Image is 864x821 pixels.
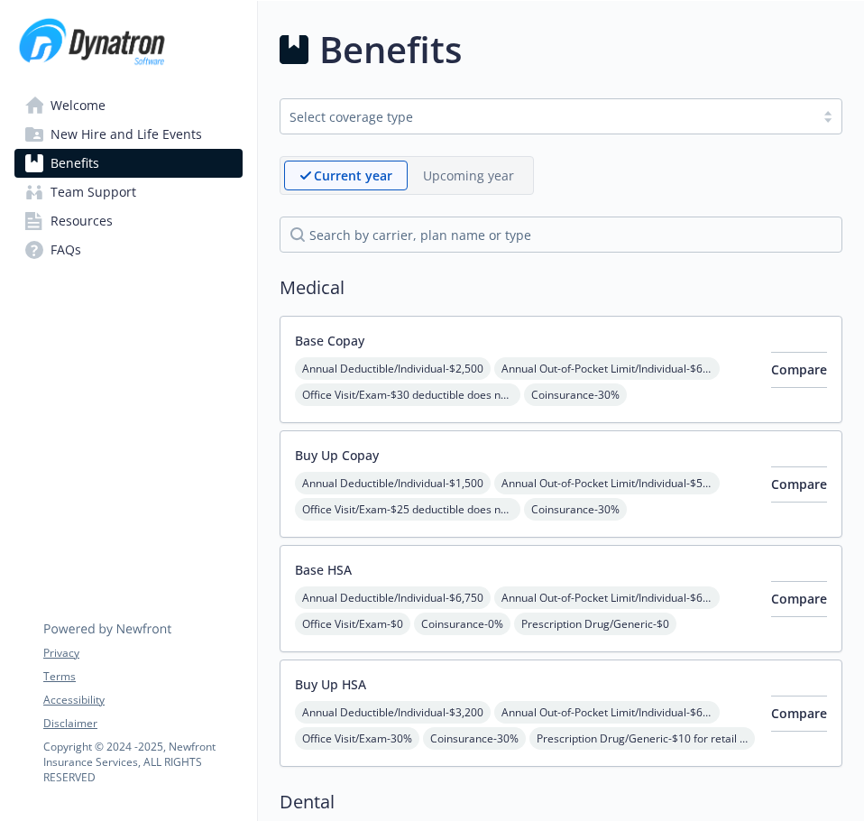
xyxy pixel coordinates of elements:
[414,613,510,635] span: Coinsurance - 0%
[280,217,842,253] input: search by carrier, plan name or type
[771,361,827,378] span: Compare
[295,727,419,750] span: Office Visit/Exam - 30%
[51,120,202,149] span: New Hire and Life Events
[14,120,243,149] a: New Hire and Life Events
[295,357,491,380] span: Annual Deductible/Individual - $2,500
[295,331,364,350] button: Base Copay
[51,149,99,178] span: Benefits
[771,590,827,607] span: Compare
[280,789,842,816] h2: Dental
[529,727,755,750] span: Prescription Drug/Generic - $10 for retail 30 days; $30 for retail 90 days
[524,498,627,521] span: Coinsurance - 30%
[295,701,491,724] span: Annual Deductible/Individual - $3,200
[494,472,720,494] span: Annual Out-of-Pocket Limit/Individual - $5,000
[423,727,526,750] span: Coinsurance - 30%
[771,352,827,388] button: Compare
[524,383,627,406] span: Coinsurance - 30%
[14,91,243,120] a: Welcome
[514,613,676,635] span: Prescription Drug/Generic - $0
[43,669,242,685] a: Terms
[314,166,392,185] p: Current year
[14,149,243,178] a: Benefits
[423,166,514,185] p: Upcoming year
[295,560,352,579] button: Base HSA
[295,613,410,635] span: Office Visit/Exam - $0
[295,383,520,406] span: Office Visit/Exam - $30 deductible does not apply
[14,178,243,207] a: Team Support
[494,701,720,724] span: Annual Out-of-Pocket Limit/Individual - $6,350
[771,466,827,503] button: Compare
[295,675,366,694] button: Buy Up HSA
[771,705,827,722] span: Compare
[51,207,113,235] span: Resources
[494,357,720,380] span: Annual Out-of-Pocket Limit/Individual - $6,000
[280,274,842,301] h2: Medical
[771,581,827,617] button: Compare
[43,645,242,661] a: Privacy
[771,696,827,732] button: Compare
[295,446,379,465] button: Buy Up Copay
[43,715,242,732] a: Disclaimer
[51,91,106,120] span: Welcome
[43,692,242,708] a: Accessibility
[14,235,243,264] a: FAQs
[319,23,462,77] h1: Benefits
[14,207,243,235] a: Resources
[295,472,491,494] span: Annual Deductible/Individual - $1,500
[494,586,720,609] span: Annual Out-of-Pocket Limit/Individual - $6,750
[43,739,242,785] p: Copyright © 2024 - 2025 , Newfront Insurance Services, ALL RIGHTS RESERVED
[51,235,81,264] span: FAQs
[295,498,520,521] span: Office Visit/Exam - $25 deductible does not apply
[771,475,827,493] span: Compare
[290,107,805,126] div: Select coverage type
[295,586,491,609] span: Annual Deductible/Individual - $6,750
[51,178,136,207] span: Team Support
